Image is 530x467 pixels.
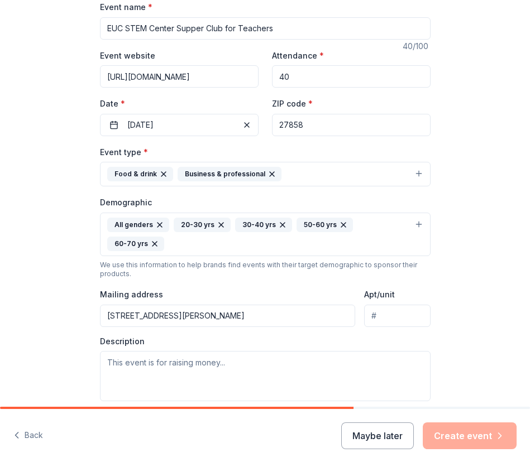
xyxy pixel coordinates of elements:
[235,218,292,232] div: 30-40 yrs
[272,50,324,61] label: Attendance
[272,65,431,88] input: 20
[107,237,164,251] div: 60-70 yrs
[100,98,259,109] label: Date
[297,218,353,232] div: 50-60 yrs
[100,147,148,158] label: Event type
[100,162,431,186] button: Food & drinkBusiness & professional
[100,114,259,136] button: [DATE]
[364,305,430,327] input: #
[107,218,169,232] div: All genders
[272,98,313,109] label: ZIP code
[403,40,431,53] div: 40 /100
[100,213,431,256] button: All genders20-30 yrs30-40 yrs50-60 yrs60-70 yrs
[178,167,281,181] div: Business & professional
[272,114,431,136] input: 12345 (U.S. only)
[107,167,173,181] div: Food & drink
[100,17,431,40] input: Spring Fundraiser
[100,65,259,88] input: https://www...
[100,197,152,208] label: Demographic
[100,336,145,347] label: Description
[100,2,152,13] label: Event name
[13,424,43,447] button: Back
[100,261,431,278] div: We use this information to help brands find events with their target demographic to sponsor their...
[364,289,395,300] label: Apt/unit
[100,289,163,300] label: Mailing address
[341,422,414,449] button: Maybe later
[100,305,356,327] input: Enter a US address
[100,50,155,61] label: Event website
[174,218,231,232] div: 20-30 yrs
